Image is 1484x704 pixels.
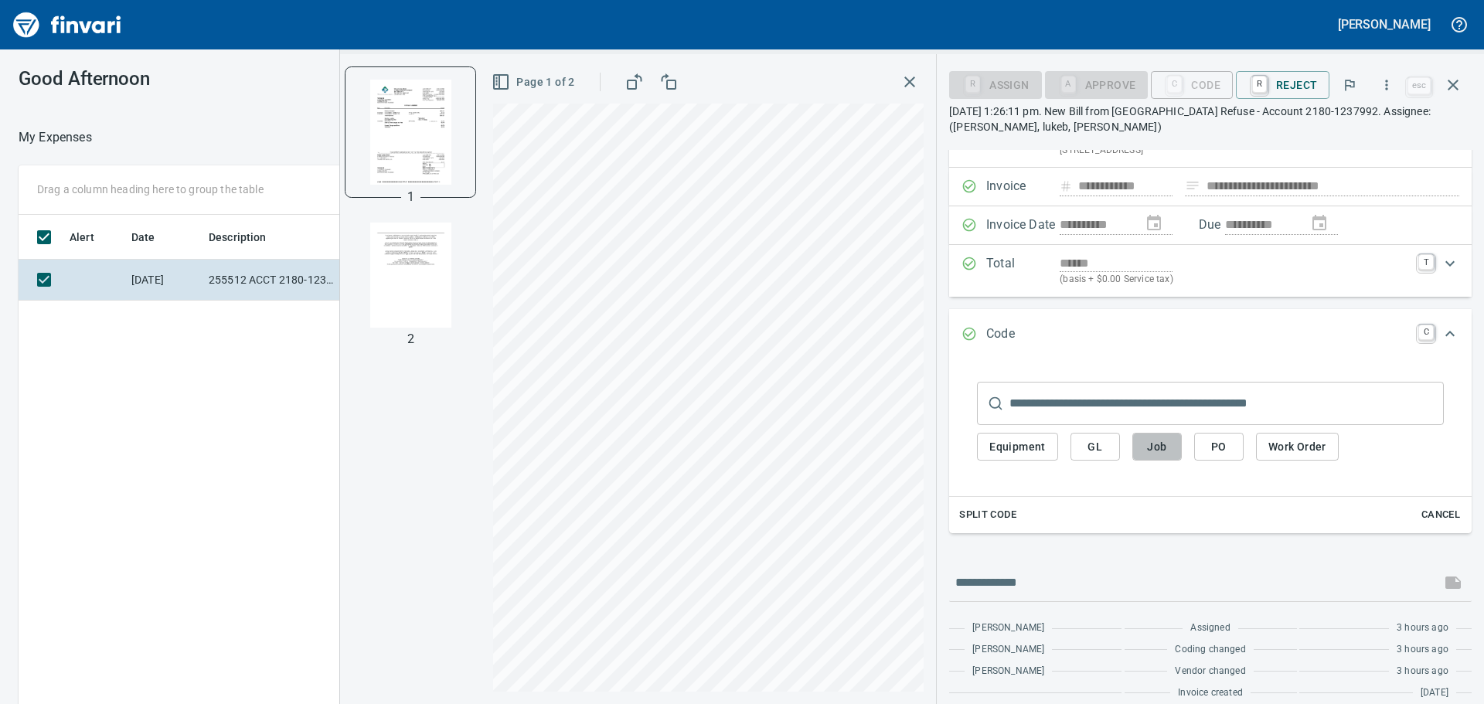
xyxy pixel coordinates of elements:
span: 3 hours ago [1397,664,1448,679]
span: PO [1207,437,1231,457]
td: [DATE] [125,260,203,301]
p: 2 [407,330,414,349]
p: Code [986,325,1060,345]
div: Code [1151,77,1233,90]
span: Invoice created [1178,685,1243,701]
button: Split Code [955,503,1020,527]
span: 3 hours ago [1397,621,1448,636]
span: Split Code [959,506,1016,524]
button: Work Order [1256,433,1339,461]
span: Date [131,228,175,247]
button: Flag [1333,68,1367,102]
div: Expand [949,245,1472,297]
span: Alert [70,228,94,247]
span: [DATE] [1421,685,1448,701]
span: Close invoice [1404,66,1472,104]
button: Cancel [1416,503,1465,527]
td: 255512 ACCT 2180-1237992 [203,260,342,301]
span: Equipment [989,437,1046,457]
a: esc [1407,77,1431,94]
h5: [PERSON_NAME] [1338,16,1431,32]
div: Expand [949,309,1472,360]
img: Page 1 [358,80,463,185]
div: Assign [949,77,1041,90]
span: Reject [1248,72,1317,98]
span: Page 1 of 2 [495,73,574,92]
button: RReject [1236,71,1329,99]
span: GL [1083,437,1108,457]
span: Alert [70,228,114,247]
span: Work Order [1268,437,1326,457]
span: Date [131,228,155,247]
img: Page 2 [358,223,463,328]
span: Vendor changed [1175,664,1245,679]
span: Description [209,228,287,247]
nav: breadcrumb [19,128,92,147]
button: Job [1132,433,1182,461]
img: Finvari [9,6,125,43]
p: (basis + $0.00 Service tax) [1060,272,1409,287]
div: Expand [949,360,1472,533]
p: [DATE] 1:26:11 pm. New Bill from [GEOGRAPHIC_DATA] Refuse - Account 2180-1237992. Assignee: ([PER... [949,104,1472,134]
span: 3 hours ago [1397,642,1448,658]
button: PO [1194,433,1244,461]
a: T [1418,254,1434,270]
span: [PERSON_NAME] [972,664,1044,679]
p: Drag a column heading here to group the table [37,182,264,197]
button: More [1370,68,1404,102]
p: 1 [407,188,414,206]
h3: Good Afternoon [19,68,347,90]
button: Page 1 of 2 [488,68,580,97]
span: Cancel [1420,506,1462,524]
span: Description [209,228,267,247]
span: Assigned [1190,621,1230,636]
button: [PERSON_NAME] [1334,12,1435,36]
span: This records your message into the invoice and notifies anyone mentioned [1435,564,1472,601]
p: Total [986,254,1060,287]
a: C [1418,325,1434,340]
span: [PERSON_NAME] [972,642,1044,658]
div: Coding Required [1045,77,1149,90]
span: Coding changed [1175,642,1245,658]
a: R [1252,76,1267,93]
button: GL [1070,433,1120,461]
button: Equipment [977,433,1058,461]
span: Job [1145,437,1169,457]
p: My Expenses [19,128,92,147]
span: [PERSON_NAME] [972,621,1044,636]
